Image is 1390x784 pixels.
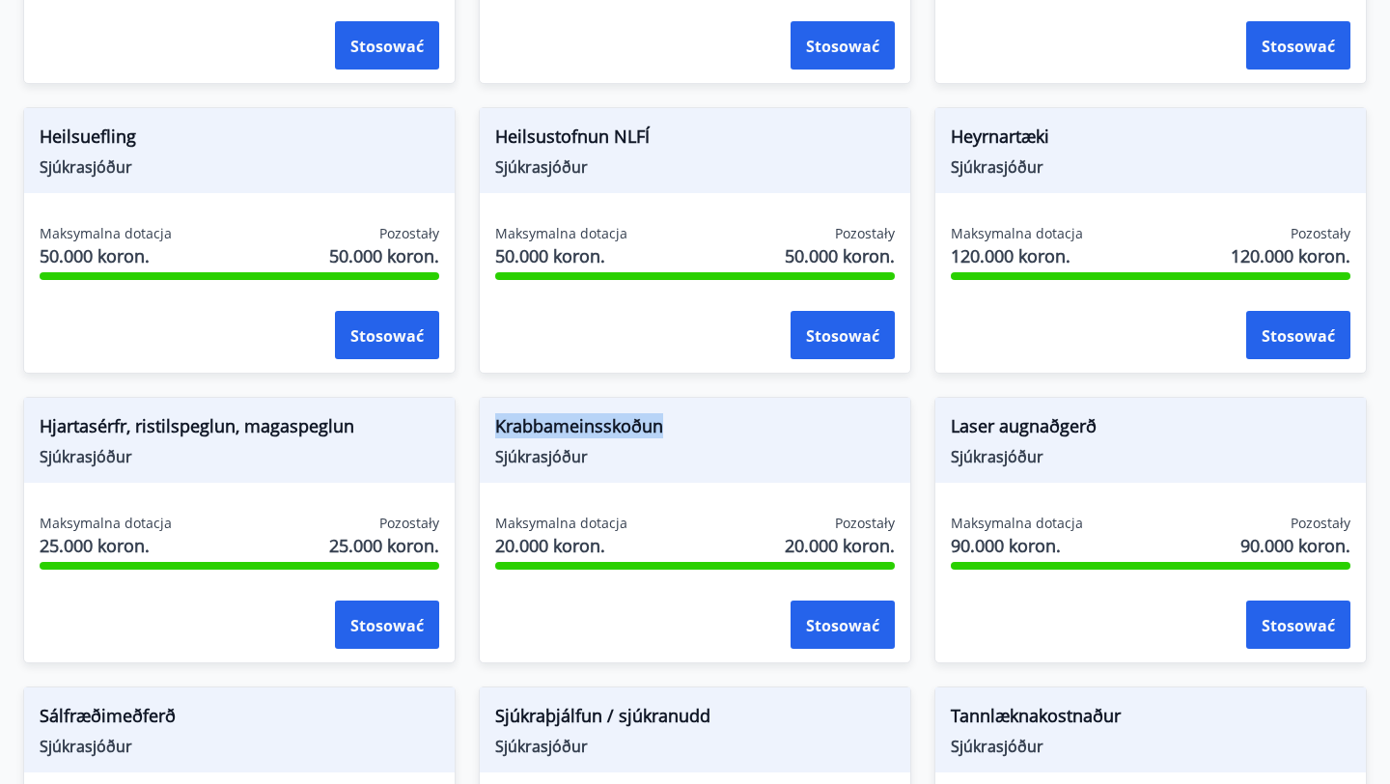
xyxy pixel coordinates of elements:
font: Stosować [350,36,424,57]
font: 20.000 koron. [495,534,605,557]
font: Stosować [1262,615,1335,636]
font: Sjúkraþjálfun / sjúkranudd [495,704,710,727]
font: Stosować [806,36,879,57]
font: Maksymalna dotacja [951,224,1083,242]
font: Sjúkrasjóður [40,156,132,178]
font: Pozostały [1291,224,1350,242]
font: Sjúkrasjóður [495,736,588,757]
font: Sjúkrasjóður [951,736,1043,757]
font: Sjúkrasjóður [951,446,1043,467]
button: Stosować [1246,311,1350,359]
font: 120.000 koron. [951,244,1070,267]
font: 50.000 koron. [785,244,895,267]
font: Pozostały [835,224,895,242]
font: Hjartasérfr, ristilspeglun, magaspeglun [40,414,354,437]
font: Maksymalna dotacja [40,224,172,242]
font: Stosować [806,615,879,636]
font: Heilsuefling [40,125,136,148]
font: Pozostały [379,224,439,242]
font: Sálfræðimeðferð [40,704,176,727]
font: 50.000 koron. [329,244,439,267]
font: Sjúkrasjóður [951,156,1043,178]
font: Pozostały [379,514,439,532]
button: Stosować [791,601,895,649]
font: 120.000 koron. [1231,244,1350,267]
font: 90.000 koron. [951,534,1061,557]
button: Stosować [1246,21,1350,70]
font: Sjúkrasjóður [495,156,588,178]
font: Maksymalna dotacja [951,514,1083,532]
font: Stosować [1262,36,1335,57]
button: Stosować [335,601,439,649]
font: 50.000 koron. [495,244,605,267]
font: 25.000 koron. [329,534,439,557]
font: 50.000 koron. [40,244,150,267]
font: Heyrnartæki [951,125,1049,148]
font: Pozostały [835,514,895,532]
button: Stosować [791,311,895,359]
font: 90.000 koron. [1240,534,1350,557]
button: Stosować [335,21,439,70]
button: Stosować [1246,601,1350,649]
font: Pozostały [1291,514,1350,532]
font: Laser augnaðgerð [951,414,1097,437]
font: Heilsustofnun NLFÍ [495,125,650,148]
font: Sjúkrasjóður [495,446,588,467]
font: Stosować [1262,325,1335,347]
font: Maksymalna dotacja [495,224,627,242]
font: Stosować [350,325,424,347]
font: Tannlæknakostnaður [951,704,1121,727]
button: Stosować [335,311,439,359]
button: Stosować [791,21,895,70]
font: Maksymalna dotacja [495,514,627,532]
font: Sjúkrasjóður [40,736,132,757]
font: Stosować [806,325,879,347]
font: 20.000 koron. [785,534,895,557]
font: Stosować [350,615,424,636]
font: Maksymalna dotacja [40,514,172,532]
font: 25.000 koron. [40,534,150,557]
font: Sjúkrasjóður [40,446,132,467]
font: Krabbameinsskoðun [495,414,663,437]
